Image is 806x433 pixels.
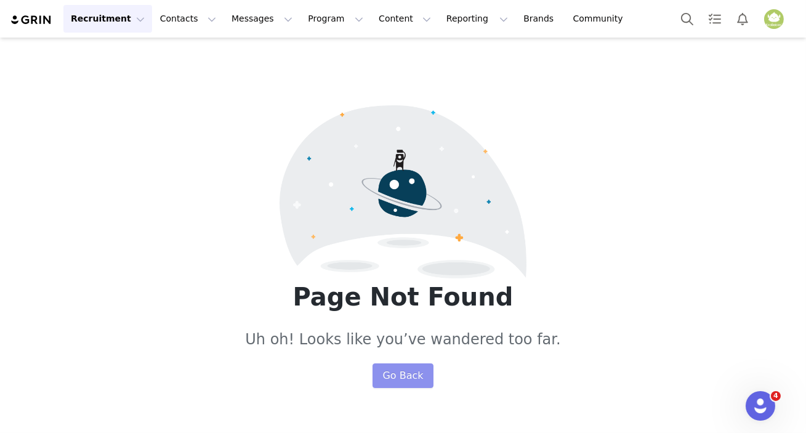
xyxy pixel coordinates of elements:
[373,363,433,388] button: Go Back
[63,5,152,33] button: Recruitment
[300,5,371,33] button: Program
[224,5,300,33] button: Messages
[293,278,514,315] span: Page Not Found
[764,9,784,29] img: 71db4a9b-c422-4b77-bb00-02d042611fdb.png
[245,331,560,349] span: Uh oh! Looks like you’ve wandered too far.
[771,391,781,401] span: 4
[371,5,438,33] button: Content
[746,391,775,421] iframe: Intercom live chat
[757,9,796,29] button: Profile
[10,14,53,26] img: grin logo
[153,5,224,33] button: Contacts
[674,5,701,33] button: Search
[566,5,636,33] a: Community
[439,5,515,33] button: Reporting
[729,5,756,33] button: Notifications
[701,5,728,33] a: Tasks
[516,5,565,33] a: Brands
